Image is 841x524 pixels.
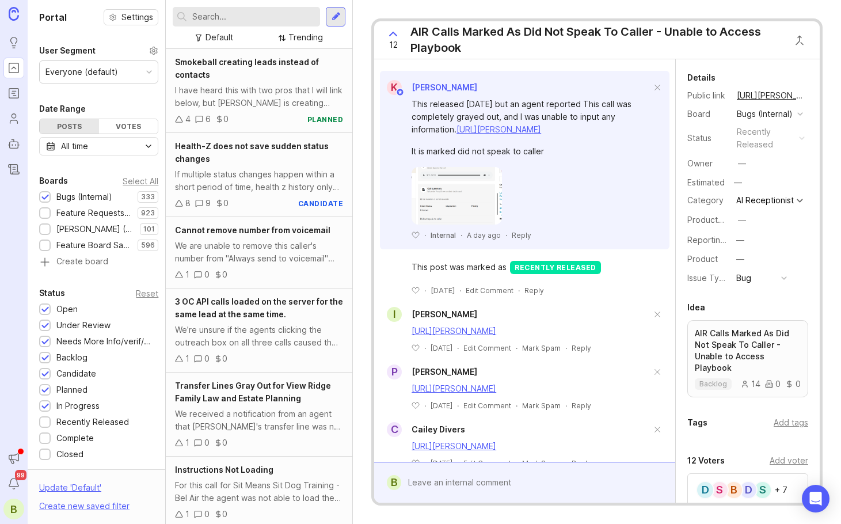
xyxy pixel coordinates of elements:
[175,465,273,474] span: Instructions Not Loading
[739,481,758,499] div: D
[741,380,760,388] div: 14
[412,367,477,377] span: [PERSON_NAME]
[785,380,801,388] div: 0
[175,225,330,235] span: Cannot remove number from voicemail
[56,239,132,252] div: Feature Board Sandbox [DATE]
[141,208,155,218] p: 923
[185,352,189,365] div: 1
[166,288,352,373] a: 3 OC API calls loaded on the server for the same lead at the same time.We’re unsure if the agents...
[431,344,452,352] time: [DATE]
[175,84,343,109] div: I have heard this with two pros that I will link below, but [PERSON_NAME] is creating leads and n...
[412,424,465,434] span: Cailey Divers
[463,343,511,353] div: Edit Comment
[136,290,158,297] div: Reset
[39,481,101,500] div: Update ' Default '
[725,481,743,499] div: B
[40,119,99,134] div: Posts
[775,486,787,494] div: + 7
[687,89,728,102] div: Public link
[736,234,744,246] div: —
[39,286,65,300] div: Status
[56,319,111,332] div: Under Review
[204,352,210,365] div: 0
[424,343,426,353] div: ·
[3,499,24,519] div: B
[687,254,718,264] label: Product
[512,230,531,240] div: Reply
[3,159,24,180] a: Changelog
[56,335,153,348] div: Needs More Info/verif/repro
[699,379,727,389] p: backlog
[143,225,155,234] p: 101
[572,458,591,468] div: Reply
[431,401,452,410] time: [DATE]
[736,196,794,204] div: AI Receptionist
[3,58,24,78] a: Portal
[572,401,591,411] div: Reply
[431,286,455,295] span: [DATE]
[387,475,401,490] div: B
[104,9,158,25] button: Settings
[175,408,343,433] div: We received a notification from an agent that [PERSON_NAME]'s transfer line was not working. I co...
[387,364,402,379] div: P
[185,268,189,281] div: 1
[412,98,651,136] div: This released [DATE] but an agent reported This call was completely grayed out, and I was unable ...
[424,458,426,468] div: ·
[516,458,517,468] div: ·
[687,157,728,170] div: Owner
[39,174,68,188] div: Boards
[565,458,567,468] div: ·
[166,373,352,457] a: Transfer Lines Gray Out for View Ridge Family Law and Estate PlanningWe received a notification f...
[522,458,561,468] button: Mark Spam
[738,157,746,170] div: —
[56,383,87,396] div: Planned
[223,197,229,210] div: 0
[518,286,520,295] div: ·
[456,124,541,134] a: [URL][PERSON_NAME]
[387,307,402,322] div: I
[687,273,729,283] label: Issue Type
[175,381,331,403] span: Transfer Lines Gray Out for View Ridge Family Law and Estate Planning
[565,401,567,411] div: ·
[204,268,210,281] div: 0
[737,126,794,151] div: recently released
[175,57,319,79] span: Smokeball creating leads instead of contacts
[39,44,96,58] div: User Segment
[185,113,191,126] div: 4
[765,380,781,388] div: 0
[424,286,426,295] div: ·
[185,508,189,521] div: 1
[99,119,158,134] div: Votes
[412,383,496,393] a: [URL][PERSON_NAME]
[222,352,227,365] div: 0
[687,235,749,245] label: Reporting Team
[687,132,728,145] div: Status
[166,49,352,133] a: Smokeball creating leads instead of contactsI have heard this with two pros that I will link belo...
[467,230,501,240] span: A day ago
[687,71,716,85] div: Details
[139,142,158,151] svg: toggle icon
[3,83,24,104] a: Roadmaps
[510,261,601,274] div: recently released
[735,212,749,227] button: ProductboardID
[3,134,24,154] a: Autopilot
[524,286,544,295] div: Reply
[39,257,158,268] a: Create board
[522,401,561,411] button: Mark Spam
[687,194,728,207] div: Category
[175,324,343,349] div: We’re unsure if the agents clicking the outreach box on all three calls caused the system to load...
[56,448,83,461] div: Closed
[516,401,517,411] div: ·
[185,197,191,210] div: 8
[166,133,352,217] a: Health-Z does not save sudden status changesIf multiple status changes happen within a short peri...
[736,272,751,284] div: Bug
[424,401,426,411] div: ·
[56,432,94,445] div: Complete
[307,115,344,124] div: planned
[412,167,502,225] img: https://canny-assets.io/images/0041efef9edb7894fc62fc9eb1f077dd.png
[505,230,507,240] div: ·
[222,268,227,281] div: 0
[206,113,211,126] div: 6
[788,29,811,52] button: Close button
[736,253,744,265] div: —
